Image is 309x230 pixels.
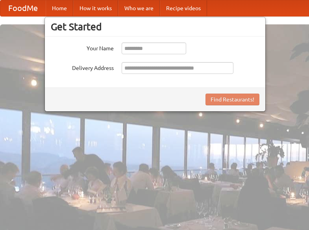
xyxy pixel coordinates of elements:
[46,0,73,16] a: Home
[160,0,207,16] a: Recipe videos
[205,94,259,105] button: Find Restaurants!
[51,21,259,33] h3: Get Started
[73,0,118,16] a: How it works
[0,0,46,16] a: FoodMe
[51,62,114,72] label: Delivery Address
[51,42,114,52] label: Your Name
[118,0,160,16] a: Who we are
